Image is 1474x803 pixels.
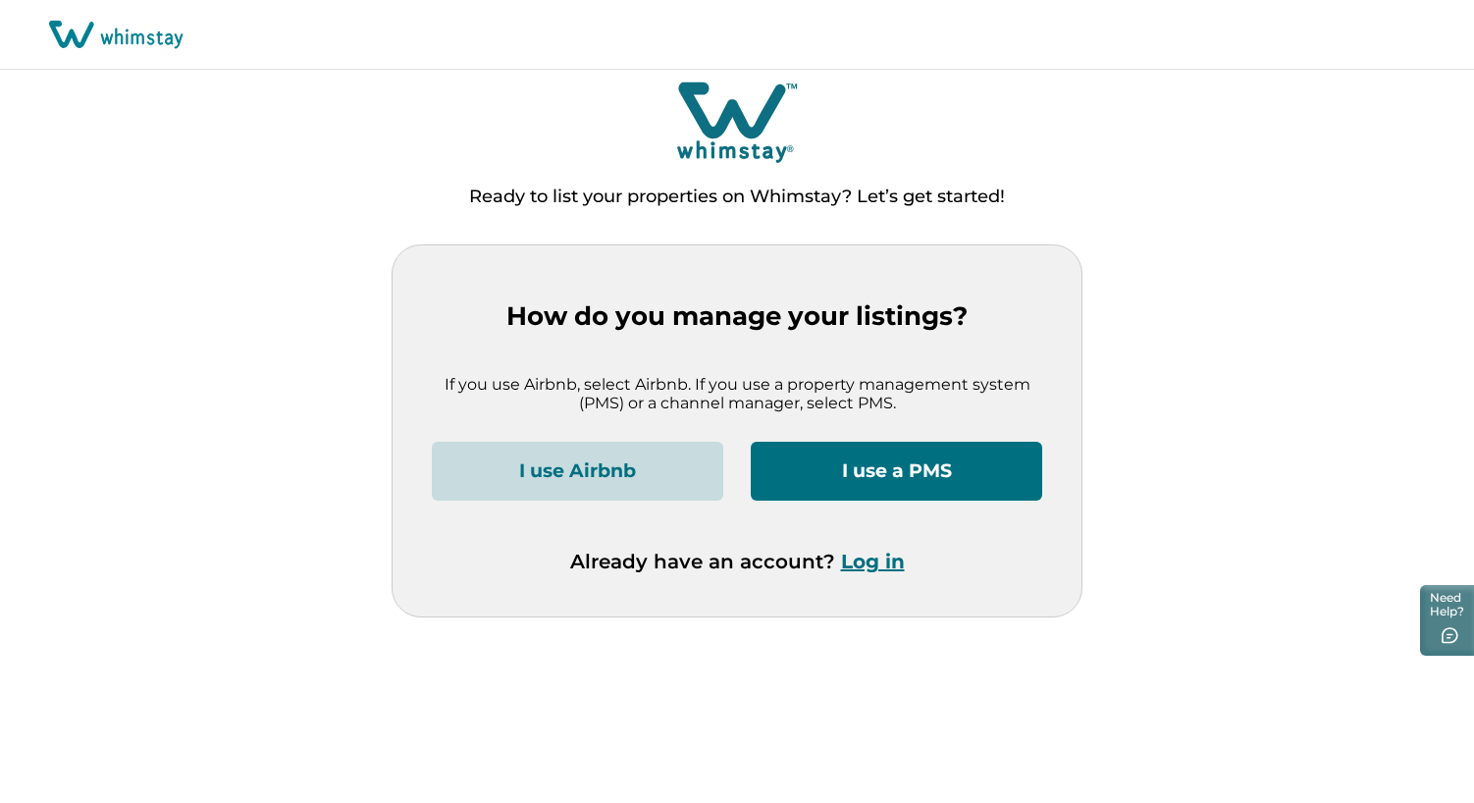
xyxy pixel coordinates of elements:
p: Ready to list your properties on Whimstay? Let’s get started! [469,187,1005,207]
p: If you use Airbnb, select Airbnb. If you use a property management system (PMS) or a channel mana... [432,375,1042,413]
button: Log in [841,550,905,573]
p: Already have an account? [570,550,905,573]
button: I use Airbnb [432,442,723,501]
p: How do you manage your listings? [432,301,1042,332]
button: I use a PMS [751,442,1042,501]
